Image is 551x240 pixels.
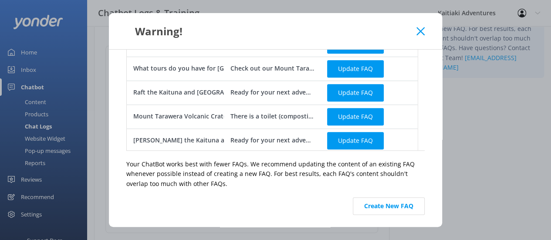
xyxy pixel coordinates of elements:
[230,135,314,145] div: Ready for your next adventure? You can view live availability and book the [GEOGRAPHIC_DATA] & [P...
[230,64,314,73] div: Check out our Mount Tarawera adventures at [URL][DOMAIN_NAME].
[126,159,425,189] p: Your ChatBot works best with fewer FAQs. We recommend updating the content of an existing FAQ whe...
[133,135,395,145] div: [PERSON_NAME] the Kaituna and [GEOGRAPHIC_DATA] Combo bookings and availability
[230,40,314,49] div: Te Pō Combo begins at 4pm with our fully guided experiences to enrich your visit to our historica...
[353,197,425,215] button: Create New FAQ
[133,64,279,73] div: What tours do you have for [GEOGRAPHIC_DATA]
[126,128,418,152] div: row
[133,40,400,49] div: Mount Tarawera & [PERSON_NAME] Combo - How long is the [PERSON_NAME] experience
[327,60,384,77] button: Update FAQ
[327,108,384,125] button: Update FAQ
[133,88,358,97] div: Raft the Kaituna and [GEOGRAPHIC_DATA] Combo bookings and availability
[126,81,418,105] div: row
[126,105,418,128] div: row
[126,57,418,81] div: row
[327,132,384,149] button: Update FAQ
[230,112,314,121] div: There is a toilet (composting) stop along the [GEOGRAPHIC_DATA] guided walk.
[133,112,445,121] div: Mount Tarawera Volcanic Crater Half Day Experience - Are there bathrooms on the guided walking tours
[327,36,384,53] button: Update FAQ
[327,84,384,101] button: Update FAQ
[416,27,425,36] button: Close
[230,88,314,97] div: Ready for your next adventure? You can view live availability and book the [GEOGRAPHIC_DATA] & Ra...
[126,24,416,38] div: Warning!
